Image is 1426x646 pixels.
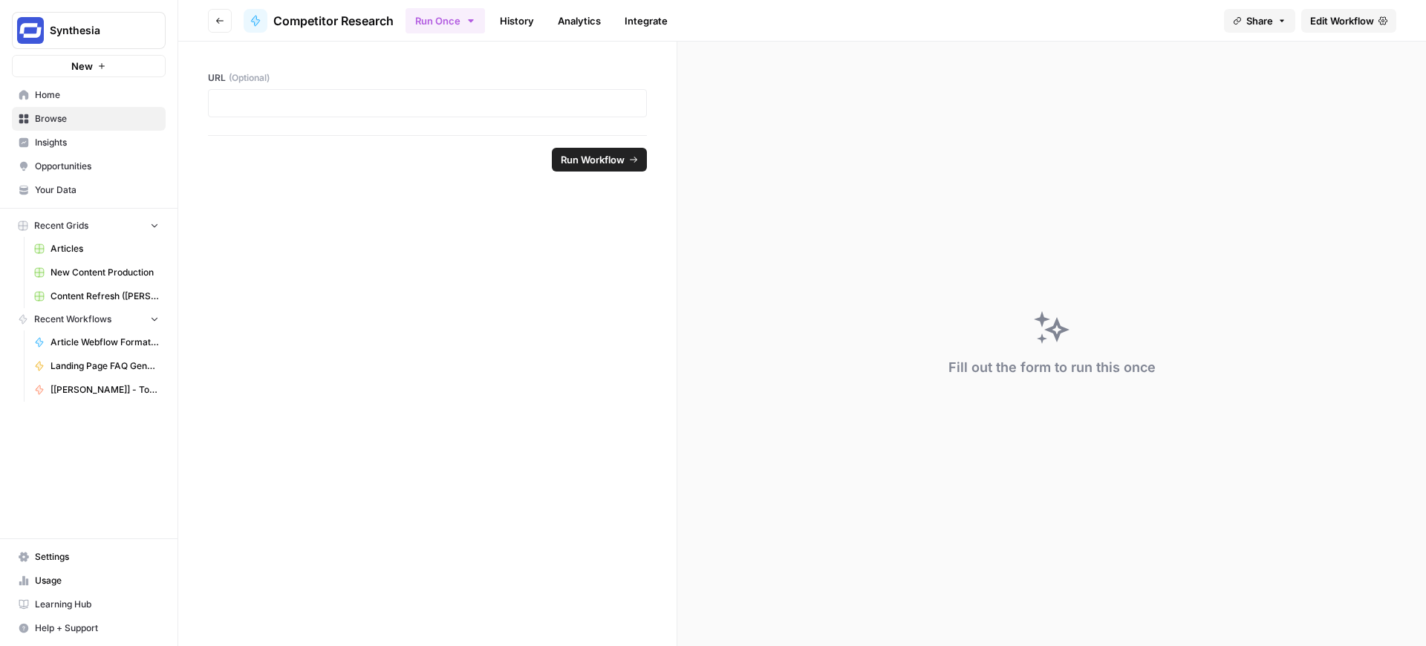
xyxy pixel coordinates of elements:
a: Edit Workflow [1301,9,1396,33]
a: Home [12,83,166,107]
button: Help + Support [12,616,166,640]
span: [[PERSON_NAME]] - Tools & Features Pages Refreshe - [MAIN WORKFLOW] [51,383,159,397]
a: Landing Page FAQ Generator [27,354,166,378]
span: Usage [35,574,159,587]
span: Learning Hub [35,598,159,611]
a: Insights [12,131,166,154]
a: Opportunities [12,154,166,178]
span: Help + Support [35,621,159,635]
button: Run Once [406,8,485,33]
span: Insights [35,136,159,149]
a: Your Data [12,178,166,202]
span: (Optional) [229,71,270,85]
span: Settings [35,550,159,564]
a: Settings [12,545,166,569]
a: Analytics [549,9,610,33]
a: Learning Hub [12,593,166,616]
button: Recent Workflows [12,308,166,330]
span: Landing Page FAQ Generator [51,359,159,373]
a: Competitor Research [244,9,394,33]
a: Content Refresh ([PERSON_NAME]) [27,284,166,308]
a: History [491,9,543,33]
button: New [12,55,166,77]
span: Home [35,88,159,102]
span: Recent Workflows [34,313,111,326]
span: Article Webflow Formatter [51,336,159,349]
label: URL [208,71,647,85]
button: Run Workflow [552,148,647,172]
span: New [71,59,93,74]
span: Opportunities [35,160,159,173]
a: Browse [12,107,166,131]
span: Browse [35,112,159,125]
span: New Content Production [51,266,159,279]
span: Synthesia [50,23,140,38]
a: Integrate [616,9,677,33]
span: Competitor Research [273,12,394,30]
span: Run Workflow [561,152,625,167]
span: Edit Workflow [1310,13,1374,28]
span: Your Data [35,183,159,197]
a: [[PERSON_NAME]] - Tools & Features Pages Refreshe - [MAIN WORKFLOW] [27,378,166,402]
a: New Content Production [27,261,166,284]
span: Recent Grids [34,219,88,232]
a: Usage [12,569,166,593]
span: Articles [51,242,159,255]
a: Article Webflow Formatter [27,330,166,354]
a: Articles [27,237,166,261]
button: Workspace: Synthesia [12,12,166,49]
span: Content Refresh ([PERSON_NAME]) [51,290,159,303]
div: Fill out the form to run this once [948,357,1156,378]
button: Share [1224,9,1295,33]
img: Synthesia Logo [17,17,44,44]
button: Recent Grids [12,215,166,237]
span: Share [1246,13,1273,28]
